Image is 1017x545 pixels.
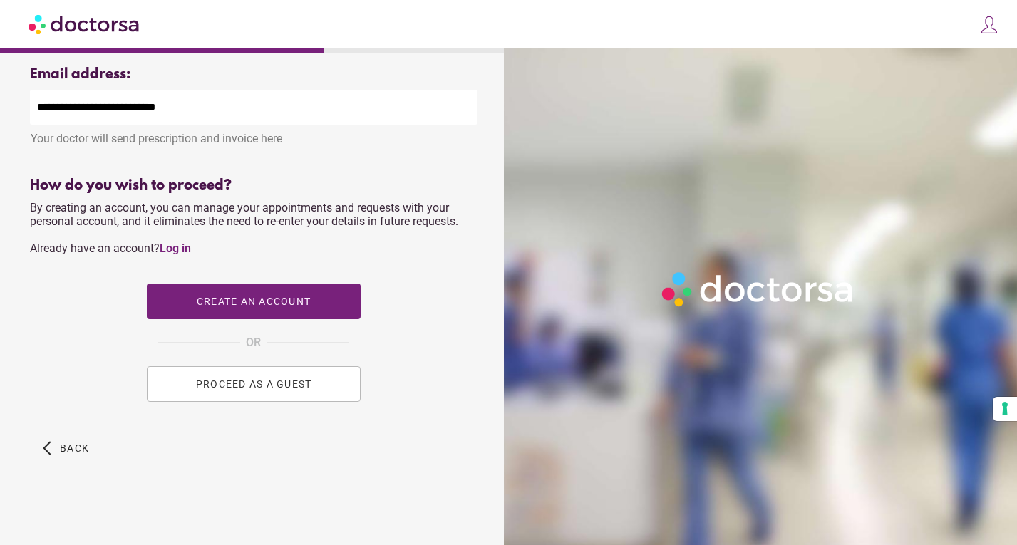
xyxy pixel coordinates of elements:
[30,177,477,194] div: How do you wish to proceed?
[60,442,89,454] span: Back
[30,66,477,83] div: Email address:
[147,284,361,319] button: Create an account
[37,430,95,466] button: arrow_back_ios Back
[993,397,1017,421] button: Your consent preferences for tracking technologies
[30,201,458,255] span: By creating an account, you can manage your appointments and requests with your personal account,...
[30,125,477,145] div: Your doctor will send prescription and invoice here
[656,266,859,312] img: Logo-Doctorsa-trans-White-partial-flat.png
[197,296,311,307] span: Create an account
[979,15,999,35] img: icons8-customer-100.png
[196,378,312,390] span: PROCEED AS A GUEST
[160,242,191,255] a: Log in
[147,366,361,402] button: PROCEED AS A GUEST
[29,8,141,40] img: Doctorsa.com
[246,333,261,352] span: OR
